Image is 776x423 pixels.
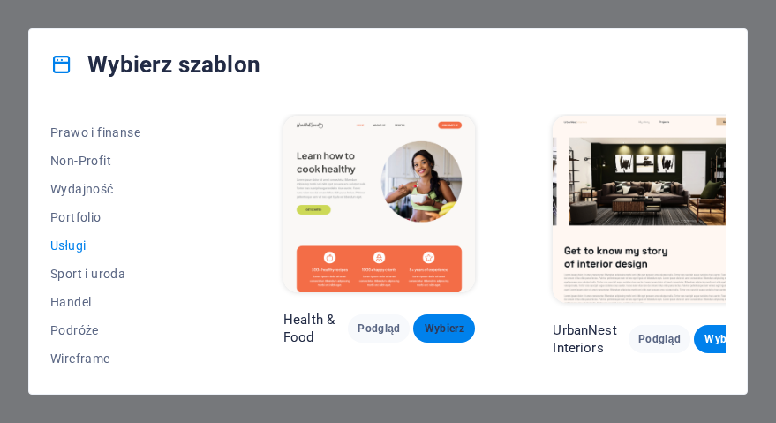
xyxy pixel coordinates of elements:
p: Health & Food [283,311,348,346]
button: Wydajność [50,175,195,203]
span: Wydajność [50,182,195,196]
span: Portfolio [50,210,195,224]
button: Handel [50,288,195,316]
span: Prawo i finanse [50,125,195,140]
button: Podróże [50,316,195,344]
span: Handel [50,295,195,309]
span: Wybierz [708,332,742,346]
button: Wireframe [50,344,195,373]
p: UrbanNest Interiors [553,321,629,357]
span: Wybierz [427,321,461,336]
span: Non-Profit [50,154,195,168]
button: Podgląd [629,325,690,353]
button: Podgląd [348,314,410,343]
h4: Wybierz szablon [50,50,260,79]
span: Wireframe [50,351,195,366]
img: Health & Food [283,116,475,292]
button: Wybierz [694,325,756,353]
span: Podgląd [643,332,676,346]
span: Podróże [50,323,195,337]
span: Sport i uroda [50,267,195,281]
button: Usługi [50,231,195,260]
button: Portfolio [50,203,195,231]
span: Podgląd [362,321,396,336]
button: Sport i uroda [50,260,195,288]
button: Non-Profit [50,147,195,175]
span: Usługi [50,238,195,253]
img: UrbanNest Interiors [553,116,756,303]
button: Wybierz [413,314,475,343]
button: Prawo i finanse [50,118,195,147]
